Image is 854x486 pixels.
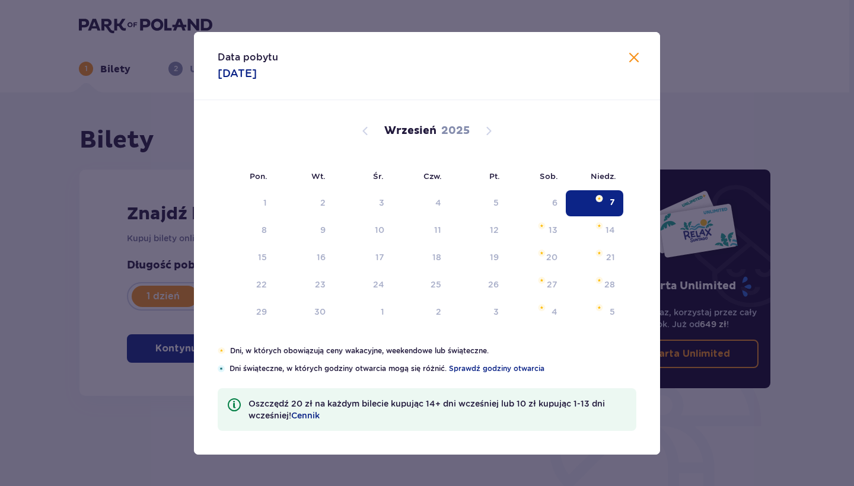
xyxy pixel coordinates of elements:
div: 6 [552,197,557,209]
td: wtorek, 9 września 2025 [275,218,334,244]
div: 3 [379,197,384,209]
td: niedziela, 14 września 2025 [566,218,623,244]
div: 22 [256,279,267,290]
div: 23 [315,279,326,290]
td: sobota, 27 września 2025 [507,272,566,298]
div: 11 [434,224,441,236]
td: środa, 10 września 2025 [334,218,393,244]
div: 26 [488,279,499,290]
div: 10 [375,224,384,236]
small: Sob. [540,171,558,181]
p: Dni, w których obowiązują ceny wakacyjne, weekendowe lub świąteczne. [230,346,636,356]
td: sobota, 20 września 2025 [507,245,566,271]
div: 4 [552,306,557,318]
small: Niedz. [591,171,616,181]
td: poniedziałek, 29 września 2025 [218,299,275,325]
div: 29 [256,306,267,318]
div: 18 [432,251,441,263]
td: środa, 17 września 2025 [334,245,393,271]
div: 16 [317,251,326,263]
small: Czw. [423,171,442,181]
small: Pon. [250,171,267,181]
div: 8 [262,224,267,236]
div: 2 [436,306,441,318]
td: czwartek, 11 września 2025 [393,218,450,244]
div: 15 [258,251,267,263]
td: środa, 24 września 2025 [334,272,393,298]
div: 1 [263,197,267,209]
div: 2 [320,197,326,209]
td: piątek, 3 października 2025 [450,299,507,325]
div: 19 [490,251,499,263]
td: Not available. poniedziałek, 1 września 2025 [218,190,275,216]
div: 5 [493,197,499,209]
a: Sprawdź godziny otwarcia [449,363,544,374]
td: Selected. niedziela, 7 września 2025 [566,190,623,216]
div: 12 [490,224,499,236]
td: piątek, 19 września 2025 [450,245,507,271]
small: Pt. [489,171,500,181]
td: sobota, 4 października 2025 [507,299,566,325]
td: czwartek, 25 września 2025 [393,272,450,298]
div: 4 [435,197,441,209]
td: piątek, 26 września 2025 [450,272,507,298]
td: poniedziałek, 22 września 2025 [218,272,275,298]
div: 13 [549,224,557,236]
div: 9 [320,224,326,236]
td: wtorek, 23 września 2025 [275,272,334,298]
div: 30 [314,306,326,318]
td: Not available. piątek, 5 września 2025 [450,190,507,216]
td: niedziela, 5 października 2025 [566,299,623,325]
div: 24 [373,279,384,290]
td: czwartek, 18 września 2025 [393,245,450,271]
div: Calendar [194,100,660,346]
td: Not available. środa, 3 września 2025 [334,190,393,216]
small: Śr. [373,171,384,181]
div: 25 [431,279,441,290]
td: niedziela, 21 września 2025 [566,245,623,271]
small: Wt. [311,171,326,181]
div: 20 [546,251,557,263]
div: 27 [547,279,557,290]
td: poniedziałek, 8 września 2025 [218,218,275,244]
td: sobota, 13 września 2025 [507,218,566,244]
div: 3 [493,306,499,318]
td: wtorek, 30 września 2025 [275,299,334,325]
div: 1 [381,306,384,318]
p: Dni świąteczne, w których godziny otwarcia mogą się różnić. [230,363,636,374]
td: Not available. wtorek, 2 września 2025 [275,190,334,216]
td: środa, 1 października 2025 [334,299,393,325]
td: Not available. sobota, 6 września 2025 [507,190,566,216]
td: poniedziałek, 15 września 2025 [218,245,275,271]
div: 17 [375,251,384,263]
td: niedziela, 28 września 2025 [566,272,623,298]
td: czwartek, 2 października 2025 [393,299,450,325]
td: piątek, 12 września 2025 [450,218,507,244]
td: Not available. czwartek, 4 września 2025 [393,190,450,216]
td: wtorek, 16 września 2025 [275,245,334,271]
